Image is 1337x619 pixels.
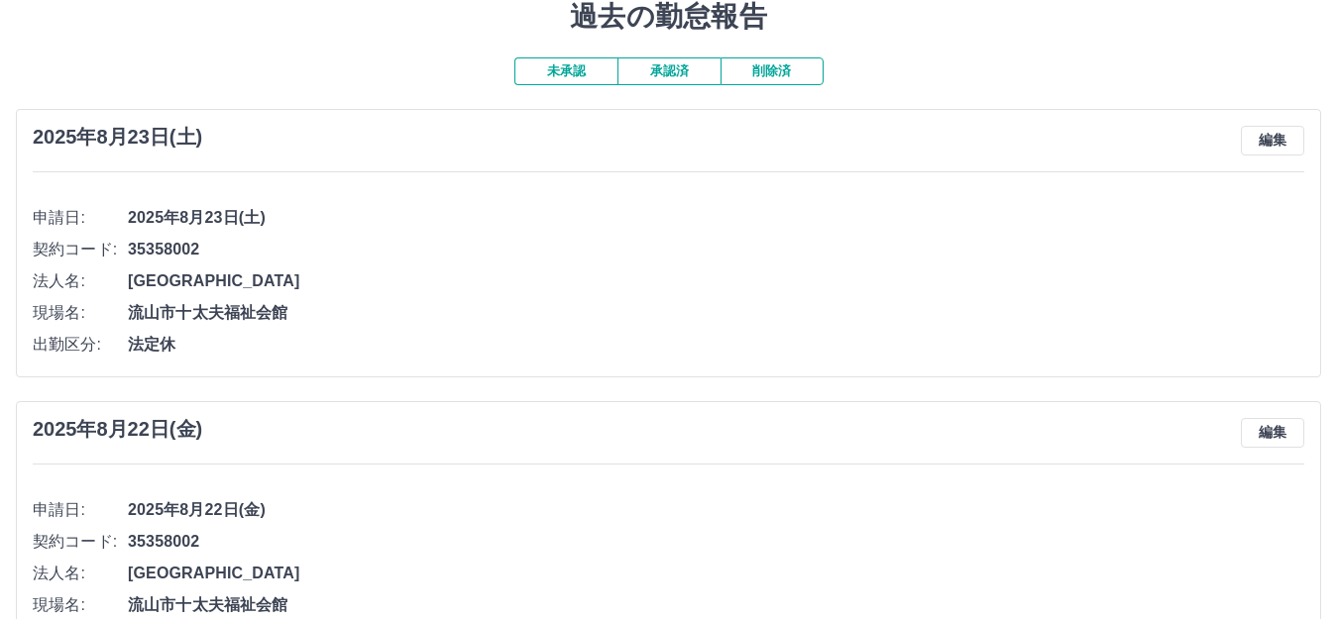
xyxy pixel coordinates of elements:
[33,238,128,261] span: 契約コード:
[33,418,202,441] h3: 2025年8月22日(金)
[33,269,128,293] span: 法人名:
[617,57,721,85] button: 承認済
[33,301,128,325] span: 現場名:
[1241,418,1304,448] button: 編集
[128,206,1304,230] span: 2025年8月23日(土)
[33,126,202,149] h3: 2025年8月23日(土)
[128,269,1304,293] span: [GEOGRAPHIC_DATA]
[33,530,128,554] span: 契約コード:
[128,593,1304,617] span: 流山市十太夫福祉会館
[128,498,1304,522] span: 2025年8月22日(金)
[128,301,1304,325] span: 流山市十太夫福祉会館
[721,57,824,85] button: 削除済
[128,238,1304,261] span: 35358002
[514,57,617,85] button: 未承認
[33,333,128,357] span: 出勤区分:
[33,206,128,230] span: 申請日:
[33,593,128,617] span: 現場名:
[128,333,1304,357] span: 法定休
[33,498,128,522] span: 申請日:
[128,530,1304,554] span: 35358002
[128,562,1304,585] span: [GEOGRAPHIC_DATA]
[1241,126,1304,155] button: 編集
[33,562,128,585] span: 法人名:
